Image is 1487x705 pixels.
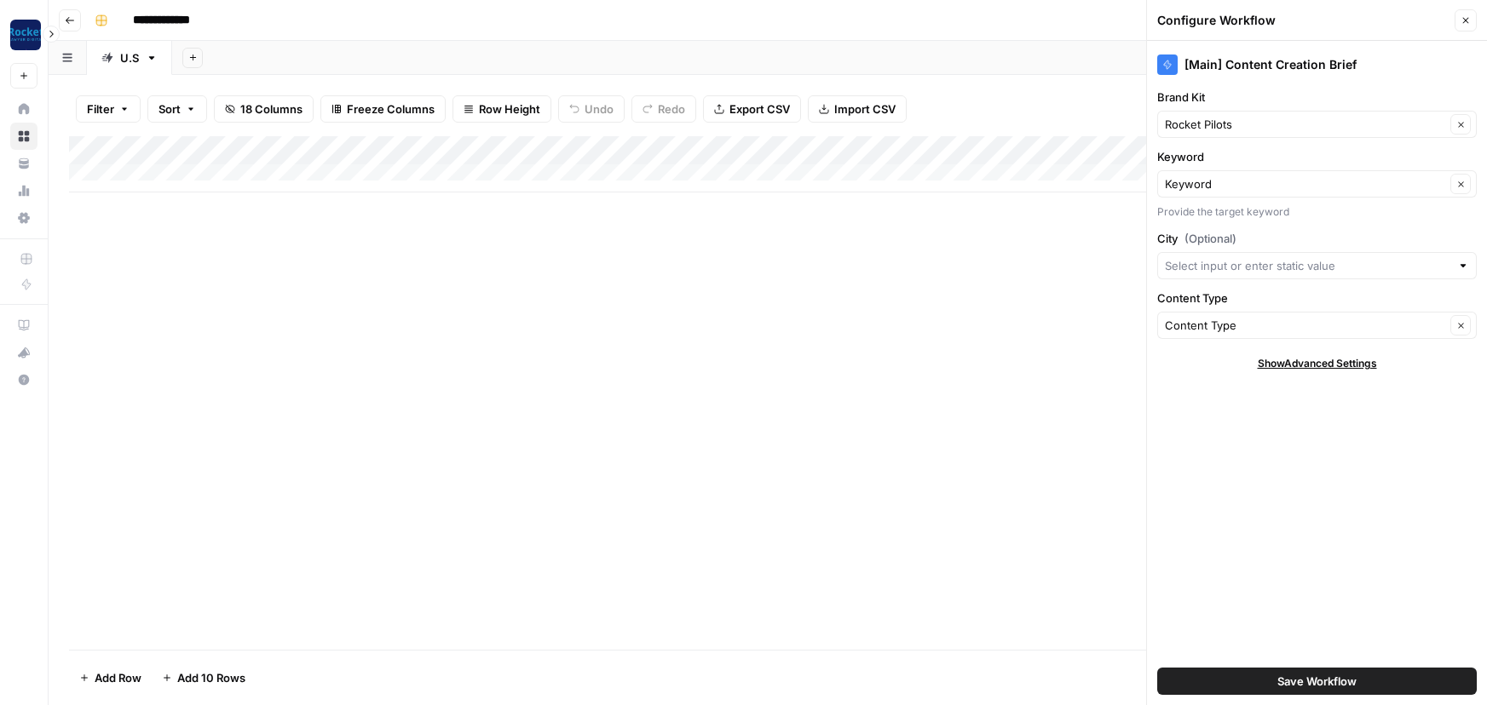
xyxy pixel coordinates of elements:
a: Your Data [10,150,37,177]
a: Usage [10,177,37,204]
span: Undo [585,100,614,117]
span: 18 Columns [240,100,303,117]
label: Keyword [1157,148,1477,165]
button: Filter [76,95,141,123]
label: City [1157,230,1477,247]
button: Add Row [69,664,152,691]
label: Content Type [1157,289,1477,307]
input: Select input or enter static value [1165,257,1450,274]
div: Provide the target keyword [1157,204,1477,220]
a: Home [10,95,37,123]
div: [Main] Content Creation Brief [1157,54,1477,75]
a: Browse [10,123,37,150]
button: Export CSV [703,95,801,123]
span: Filter [87,100,114,117]
button: Sort [147,95,207,123]
a: U.S [87,41,172,75]
span: Show Advanced Settings [1258,356,1377,371]
span: Import CSV [834,100,896,117]
button: Help + Support [10,366,37,393]
button: Import CSV [808,95,907,123]
span: Export CSV [729,100,790,117]
span: (Optional) [1184,230,1236,247]
button: Undo [558,95,625,123]
input: Rocket Pilots [1165,116,1445,133]
div: What's new? [11,340,37,365]
input: Keyword [1165,175,1445,192]
span: Save Workflow [1277,673,1357,690]
button: Add 10 Rows [152,664,256,691]
button: Freeze Columns [320,95,446,123]
span: Row Height [479,100,540,117]
span: Sort [158,100,181,117]
a: AirOps Academy [10,312,37,339]
span: Redo [658,100,685,117]
button: What's new? [10,339,37,366]
button: 18 Columns [214,95,314,123]
button: Redo [631,95,696,123]
input: Content Type [1165,317,1445,334]
button: Workspace: Rocket Pilots [10,14,37,56]
label: Brand Kit [1157,89,1477,106]
button: Save Workflow [1157,668,1477,695]
button: Row Height [452,95,551,123]
img: Rocket Pilots Logo [10,20,41,50]
span: Add 10 Rows [177,669,245,686]
div: U.S [120,49,139,66]
span: Freeze Columns [347,100,435,117]
span: Add Row [95,669,141,686]
a: Settings [10,204,37,232]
